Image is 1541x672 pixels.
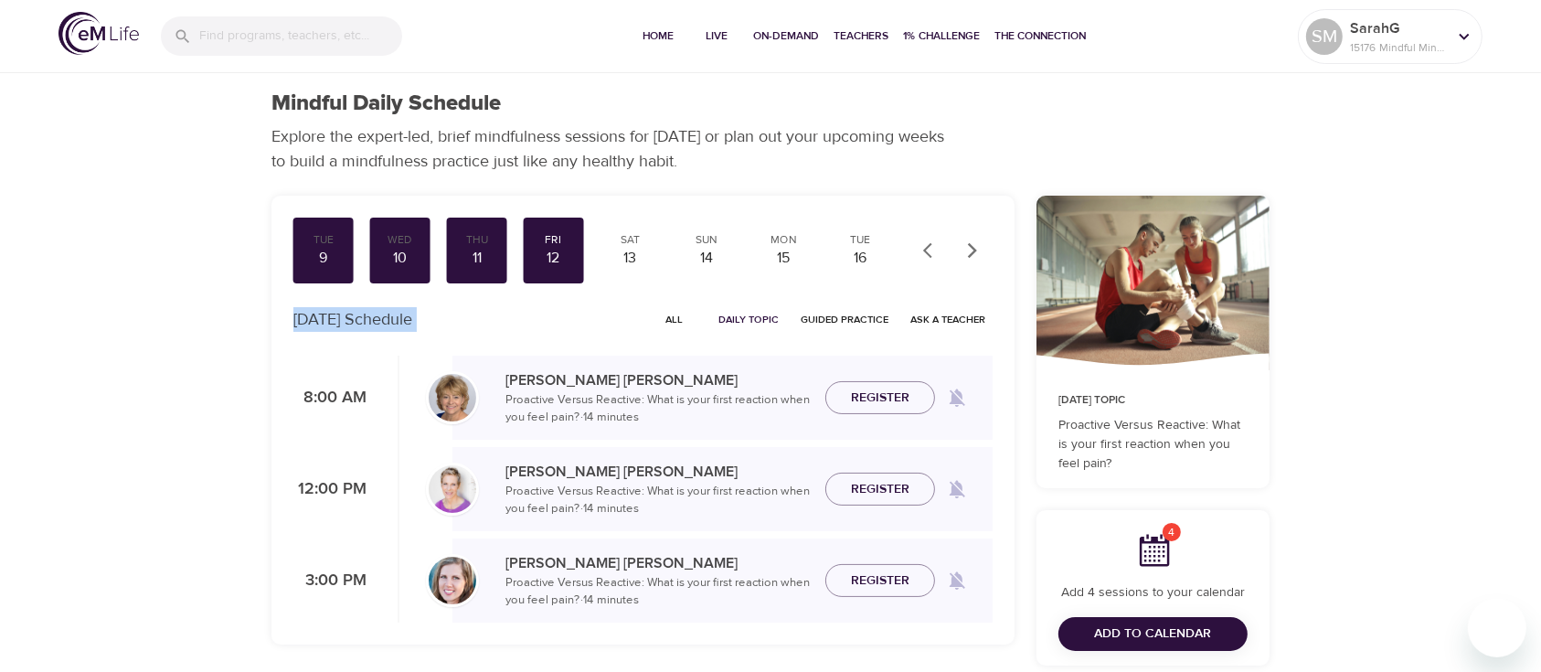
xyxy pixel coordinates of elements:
span: Home [636,27,680,46]
span: On-Demand [753,27,819,46]
p: 12:00 PM [293,477,367,502]
div: SM [1306,18,1343,55]
div: Sun [684,232,729,248]
button: Register [825,564,935,598]
span: Remind me when a class goes live every Friday at 3:00 PM [935,559,979,603]
button: Daily Topic [711,305,786,334]
p: [PERSON_NAME] [PERSON_NAME] [505,369,811,391]
span: Live [695,27,739,46]
div: Tue [301,232,346,248]
button: Add to Calendar [1058,617,1248,651]
div: Mon [760,232,806,248]
p: Proactive Versus Reactive: What is your first reaction when you feel pain? [1058,416,1248,474]
div: 14 [684,248,729,269]
p: 8:00 AM [293,386,367,411]
p: 3:00 PM [293,569,367,593]
div: 11 [454,248,500,269]
p: [PERSON_NAME] [PERSON_NAME] [505,552,811,574]
button: Register [825,381,935,415]
p: Proactive Versus Reactive: What is your first reaction when you feel pain? · 14 minutes [505,483,811,518]
img: Lisa_Wickham-min.jpg [429,374,476,421]
span: Add to Calendar [1095,623,1212,645]
p: [DATE] Schedule [293,307,412,332]
h1: Mindful Daily Schedule [271,91,501,117]
span: Remind me when a class goes live every Friday at 12:00 PM [935,467,979,511]
span: 1% Challenge [903,27,980,46]
span: Teachers [834,27,888,46]
button: All [645,305,704,334]
p: [PERSON_NAME] [PERSON_NAME] [505,461,811,483]
span: Daily Topic [718,311,779,328]
div: Wed [377,232,423,248]
div: 16 [837,248,883,269]
img: logo [58,12,139,55]
div: Thu [454,232,500,248]
div: Tue [837,232,883,248]
p: Explore the expert-led, brief mindfulness sessions for [DATE] or plan out your upcoming weeks to ... [271,124,957,174]
span: Register [851,478,909,501]
p: Add 4 sessions to your calendar [1058,583,1248,603]
span: Remind me when a class goes live every Friday at 8:00 AM [935,376,979,420]
div: 9 [301,248,346,269]
span: Register [851,387,909,410]
div: Fri [531,232,577,248]
span: All [653,311,696,328]
input: Find programs, teachers, etc... [199,16,402,56]
button: Ask a Teacher [903,305,993,334]
span: 4 [1163,523,1181,541]
img: Breon_Michel-min.jpg [429,557,476,604]
div: Sat [607,232,653,248]
button: Register [825,473,935,507]
p: SarahG [1350,17,1447,39]
div: 15 [760,248,806,269]
span: Guided Practice [801,311,888,328]
span: Register [851,570,909,592]
iframe: Button to launch messaging window [1468,599,1526,657]
p: Proactive Versus Reactive: What is your first reaction when you feel pain? · 14 minutes [505,574,811,610]
p: 15176 Mindful Minutes [1350,39,1447,56]
div: 10 [377,248,423,269]
span: Ask a Teacher [910,311,985,328]
span: The Connection [994,27,1086,46]
button: Guided Practice [793,305,896,334]
p: [DATE] Topic [1058,392,1248,409]
img: kellyb.jpg [429,465,476,513]
div: 12 [531,248,577,269]
div: 13 [607,248,653,269]
p: Proactive Versus Reactive: What is your first reaction when you feel pain? · 14 minutes [505,391,811,427]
